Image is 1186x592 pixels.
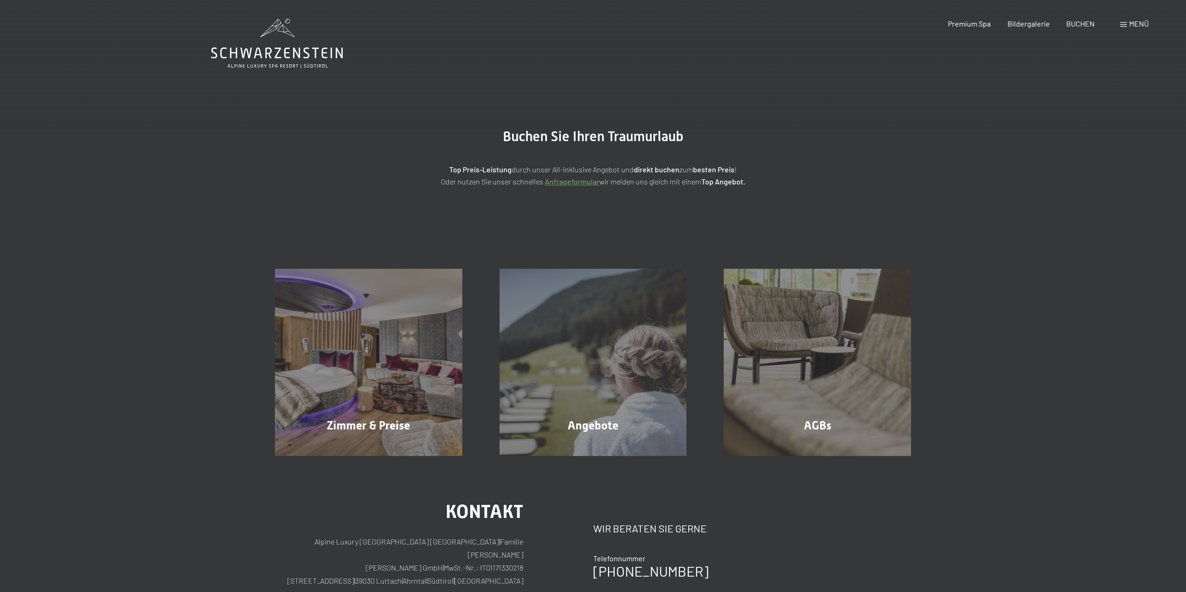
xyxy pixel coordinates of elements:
[593,554,645,563] span: Telefonnummer
[426,576,427,585] span: |
[545,177,599,186] a: Anfrageformular
[568,419,618,432] span: Angebote
[1008,19,1050,28] a: Bildergalerie
[705,269,930,456] a: Buchung AGBs
[443,563,444,572] span: |
[360,163,826,187] p: durch unser All-inklusive Angebot und zum ! Oder nutzen Sie unser schnelles wir melden uns gleich...
[948,19,991,28] a: Premium Spa
[593,563,708,579] a: [PHONE_NUMBER]
[503,128,684,144] span: Buchen Sie Ihren Traumurlaub
[446,501,523,523] span: Kontakt
[701,177,745,186] strong: Top Angebot.
[354,576,355,585] span: |
[593,522,706,534] span: Wir beraten Sie gerne
[327,419,410,432] span: Zimmer & Preise
[402,576,403,585] span: |
[275,535,523,587] p: Alpine Luxury [GEOGRAPHIC_DATA] [GEOGRAPHIC_DATA] Familie [PERSON_NAME] [PERSON_NAME] GmbH MwSt.-...
[693,165,734,174] strong: besten Preis
[1129,19,1149,28] span: Menü
[634,165,679,174] strong: direkt buchen
[804,419,831,432] span: AGBs
[481,269,706,456] a: Buchung Angebote
[449,165,512,174] strong: Top Preis-Leistung
[1066,19,1095,28] a: BUCHEN
[453,576,454,585] span: |
[256,269,481,456] a: Buchung Zimmer & Preise
[499,537,500,546] span: |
